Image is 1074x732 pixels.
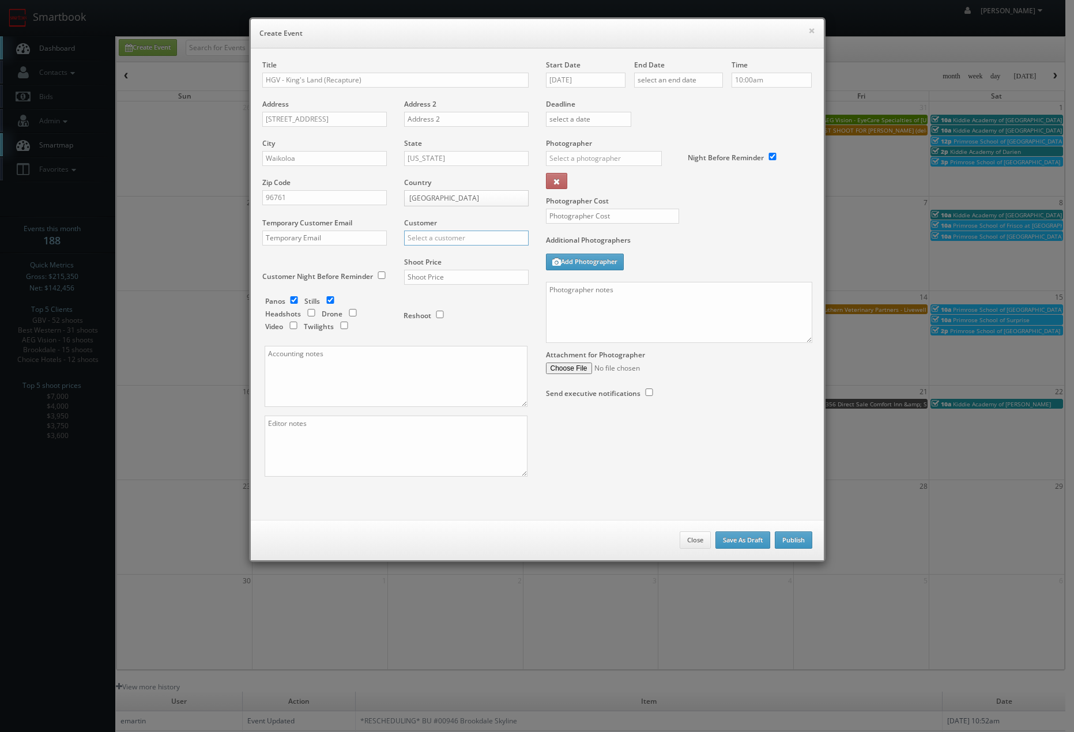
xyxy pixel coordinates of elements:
input: select a date [546,112,632,127]
input: Select a customer [404,231,529,246]
input: City [262,151,387,166]
input: Title [262,73,529,88]
input: Address 2 [404,112,529,127]
label: Country [404,178,431,187]
label: Zip Code [262,178,291,187]
input: Zip Code [262,190,387,205]
label: Reshoot [404,311,431,320]
input: Photographer Cost [546,209,679,224]
label: Temporary Customer Email [262,218,352,228]
label: Twilights [304,322,334,331]
label: Additional Photographers [546,235,812,251]
label: Address 2 [404,99,436,109]
label: Drone [322,309,342,319]
input: select a date [546,73,626,88]
label: Panos [265,296,285,306]
label: Start Date [546,60,581,70]
label: Headshots [265,309,301,319]
button: Add Photographer [546,254,624,270]
label: Stills [304,296,320,306]
label: Video [265,322,283,331]
label: Time [732,60,748,70]
label: Customer [404,218,437,228]
label: State [404,138,422,148]
button: × [808,27,815,35]
label: Attachment for Photographer [546,350,645,360]
button: Publish [775,531,812,549]
button: Close [680,531,711,549]
label: Send executive notifications [546,388,640,398]
label: Title [262,60,277,70]
input: Select a state [404,151,529,166]
input: Select a photographer [546,151,662,166]
label: Address [262,99,289,109]
label: Customer Night Before Reminder [262,271,373,281]
h6: Create Event [259,28,815,39]
button: Save As Draft [715,531,770,549]
input: Address [262,112,387,127]
label: Night Before Reminder [688,153,764,163]
input: select an end date [634,73,723,88]
label: End Date [634,60,665,70]
label: Photographer [546,138,592,148]
label: City [262,138,275,148]
span: [GEOGRAPHIC_DATA] [409,191,513,206]
label: Shoot Price [404,257,442,267]
label: Photographer Cost [537,196,821,206]
input: Shoot Price [404,270,529,285]
input: Temporary Email [262,231,387,246]
a: [GEOGRAPHIC_DATA] [404,190,529,206]
label: Deadline [537,99,821,109]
